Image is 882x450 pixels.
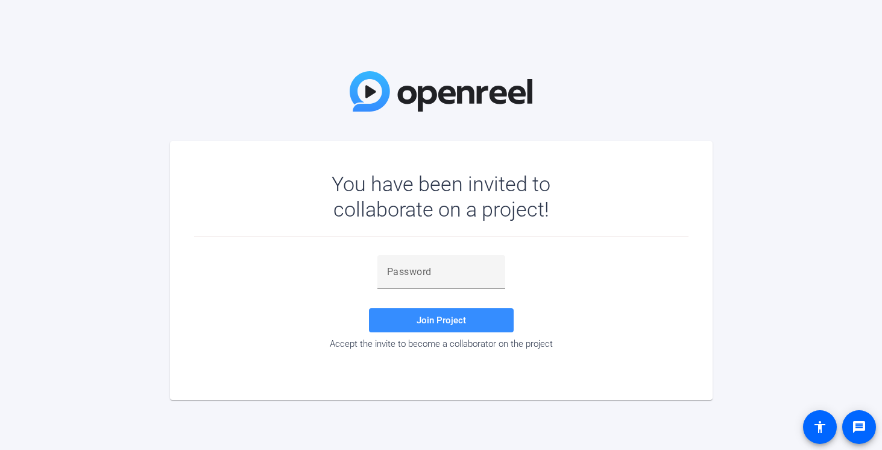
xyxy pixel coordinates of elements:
[369,308,514,332] button: Join Project
[194,338,688,349] div: Accept the invite to become a collaborator on the project
[387,265,496,279] input: Password
[813,420,827,434] mat-icon: accessibility
[852,420,866,434] mat-icon: message
[350,71,533,112] img: OpenReel Logo
[417,315,466,326] span: Join Project
[297,171,585,222] div: You have been invited to collaborate on a project!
